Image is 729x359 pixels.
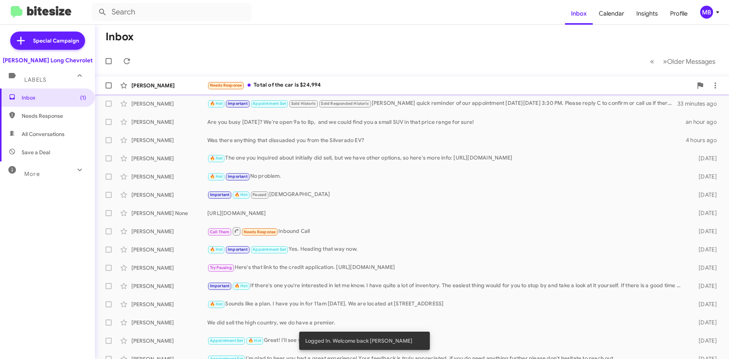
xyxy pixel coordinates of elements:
[131,228,207,235] div: [PERSON_NAME]
[207,81,693,90] div: Total of the car is $24,994
[667,57,715,66] span: Older Messages
[677,100,723,108] div: 33 minutes ago
[686,191,723,199] div: [DATE]
[210,338,243,343] span: Appointment Set
[252,247,286,252] span: Appointment Set
[686,264,723,272] div: [DATE]
[686,300,723,308] div: [DATE]
[22,94,86,101] span: Inbox
[131,209,207,217] div: [PERSON_NAME] None
[321,101,369,106] span: Sold Responded Historic
[131,136,207,144] div: [PERSON_NAME]
[565,3,593,25] a: Inbox
[207,336,686,345] div: Great! I'll see you at 4pm. Our address is [STREET_ADDRESS]
[210,156,223,161] span: 🔥 Hot
[235,192,248,197] span: 🔥 Hot
[210,101,223,106] span: 🔥 Hot
[131,82,207,89] div: [PERSON_NAME]
[10,32,85,50] a: Special Campaign
[686,319,723,326] div: [DATE]
[207,282,686,290] div: If there's one you're interested in let me know. I have quite a lot of inventory. The easiest thi...
[686,173,723,180] div: [DATE]
[252,101,286,106] span: Appointment Set
[22,149,50,156] span: Save a Deal
[686,118,723,126] div: an hour ago
[686,282,723,290] div: [DATE]
[663,57,667,66] span: »
[210,192,230,197] span: Important
[210,265,232,270] span: Try Pausing
[210,247,223,252] span: 🔥 Hot
[207,263,686,272] div: Here's that link to the credit application. [URL][DOMAIN_NAME]
[33,37,79,44] span: Special Campaign
[207,99,677,108] div: [PERSON_NAME] quick reminder of our appointment [DATE][DATE] 3:30 PM. Please reply C to confirm o...
[131,173,207,180] div: [PERSON_NAME]
[210,229,230,234] span: Call Them
[645,54,659,69] button: Previous
[694,6,721,19] button: MB
[131,118,207,126] div: [PERSON_NAME]
[24,171,40,177] span: More
[207,300,686,308] div: Sounds like a plan. I have you in for 11am [DATE]. We are located at [STREET_ADDRESS]
[22,112,86,120] span: Needs Response
[131,191,207,199] div: [PERSON_NAME]
[686,155,723,162] div: [DATE]
[650,57,654,66] span: «
[131,282,207,290] div: [PERSON_NAME]
[24,76,46,83] span: Labels
[207,172,686,181] div: No problem.
[593,3,630,25] a: Calendar
[131,264,207,272] div: [PERSON_NAME]
[658,54,720,69] button: Next
[207,226,686,236] div: Inbound Call
[207,118,686,126] div: Are you busy [DATE]? We're open 9a to 8p, and we could find you a small SUV in that price range f...
[22,130,65,138] span: All Conversations
[210,174,223,179] span: 🔥 Hot
[131,319,207,326] div: [PERSON_NAME]
[80,94,86,101] span: (1)
[207,154,686,163] div: The one you inquired about initially did sell, but we have other options, so here's more info: [U...
[664,3,694,25] a: Profile
[686,246,723,253] div: [DATE]
[228,247,248,252] span: Important
[207,136,686,144] div: Was there anything that dissuaded you from the Silverado EV?
[686,136,723,144] div: 4 hours ago
[106,31,134,43] h1: Inbox
[207,209,686,217] div: [URL][DOMAIN_NAME]
[210,302,223,307] span: 🔥 Hot
[131,155,207,162] div: [PERSON_NAME]
[700,6,713,19] div: MB
[207,245,686,254] div: Yes. Heading that way now.
[244,229,276,234] span: Needs Response
[131,246,207,253] div: [PERSON_NAME]
[305,337,412,345] span: Logged In. Welcome back [PERSON_NAME]
[210,283,230,288] span: Important
[207,190,686,199] div: [DEMOGRAPHIC_DATA]
[131,100,207,108] div: [PERSON_NAME]
[686,209,723,217] div: [DATE]
[248,338,261,343] span: 🔥 Hot
[646,54,720,69] nav: Page navigation example
[252,192,267,197] span: Paused
[228,101,248,106] span: Important
[686,228,723,235] div: [DATE]
[291,101,316,106] span: Sold Historic
[92,3,251,21] input: Search
[228,174,248,179] span: Important
[630,3,664,25] a: Insights
[235,283,248,288] span: 🔥 Hot
[207,319,686,326] div: We did sell the high country, we do have a premier.
[131,337,207,345] div: [PERSON_NAME]
[3,57,93,64] div: [PERSON_NAME] Long Chevrolet
[210,83,242,88] span: Needs Response
[686,337,723,345] div: [DATE]
[131,300,207,308] div: [PERSON_NAME]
